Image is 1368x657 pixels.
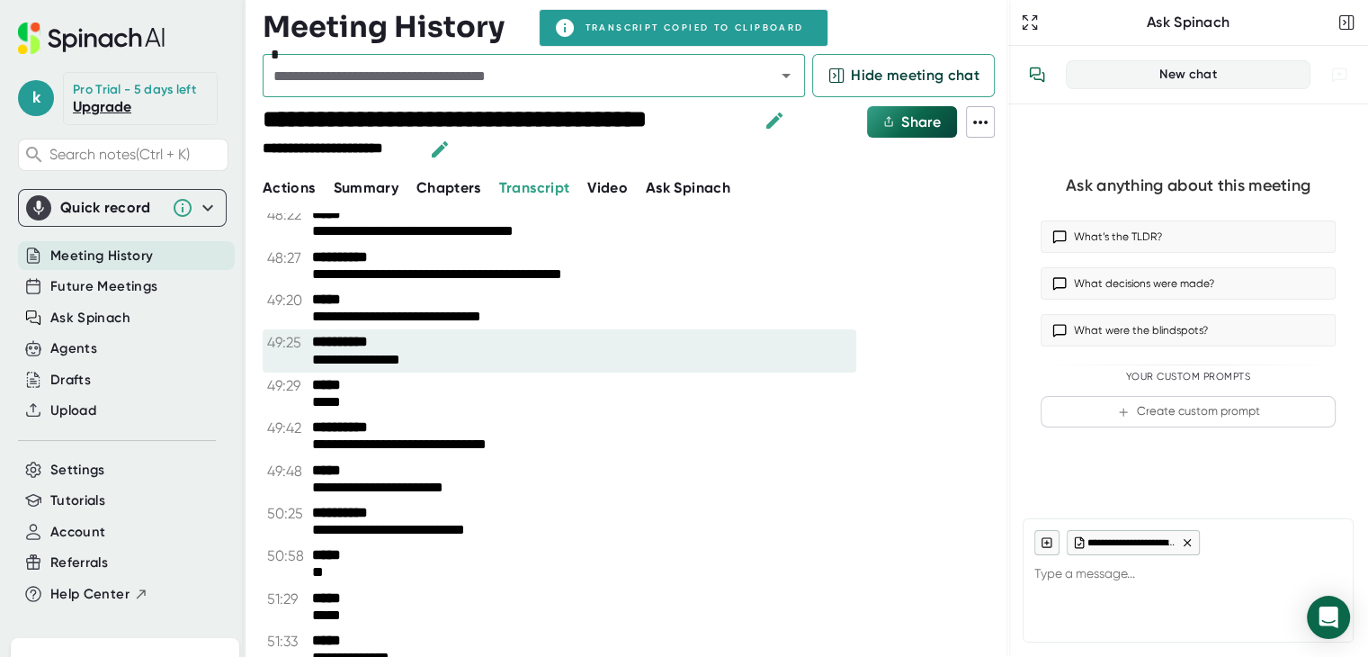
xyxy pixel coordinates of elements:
span: Search notes (Ctrl + K) [49,146,223,163]
span: 50:58 [267,547,308,564]
button: What were the blindspots? [1041,314,1336,346]
span: Summary [333,179,398,196]
span: Share [901,113,941,130]
span: 51:29 [267,590,308,607]
button: Transcript [499,177,570,199]
div: Quick record [60,199,163,217]
button: Hide meeting chat [812,54,995,97]
div: Your Custom Prompts [1041,371,1336,383]
div: Open Intercom Messenger [1307,596,1350,639]
span: 48:27 [267,249,308,266]
span: Transcript [499,179,570,196]
span: Video [587,179,628,196]
button: Meeting History [50,246,153,266]
button: Close conversation sidebar [1334,10,1359,35]
div: New chat [1077,67,1299,83]
a: Upgrade [73,98,131,115]
div: Ask Spinach [1042,13,1334,31]
span: 49:48 [267,463,308,480]
div: Pro Trial - 5 days left [73,82,196,98]
button: Open [773,63,799,88]
button: Summary [333,177,398,199]
button: Expand to Ask Spinach page [1017,10,1042,35]
button: Create custom prompt [1041,396,1336,427]
button: What decisions were made? [1041,267,1336,300]
span: Hide meeting chat [851,65,979,86]
span: 49:20 [267,292,308,309]
button: Future Meetings [50,276,157,297]
button: Help Center [50,584,148,605]
button: Share [867,106,957,138]
button: Agents [50,338,97,359]
button: Settings [50,460,105,481]
button: Referrals [50,553,108,573]
span: Help Center [50,584,130,605]
button: View conversation history [1019,57,1055,93]
button: What’s the TLDR? [1041,220,1336,253]
span: Chapters [416,179,481,196]
button: Video [587,177,628,199]
button: Actions [263,177,315,199]
h3: Meeting History [263,10,505,44]
button: Chapters [416,177,481,199]
span: 51:33 [267,633,308,650]
div: Quick record [26,190,219,226]
button: Drafts [50,370,91,391]
span: 49:42 [267,419,308,436]
span: k [18,80,54,116]
button: Ask Spinach [50,308,130,328]
span: Actions [263,179,315,196]
button: Ask Spinach [646,177,730,199]
span: 49:29 [267,377,308,394]
div: Ask anything about this meeting [1066,175,1310,196]
span: 48:22 [267,206,308,223]
span: 50:25 [267,505,308,522]
button: Account [50,522,105,543]
span: Ask Spinach [646,179,730,196]
button: Tutorials [50,490,105,511]
button: Upload [50,400,96,421]
span: 49:25 [267,334,308,351]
